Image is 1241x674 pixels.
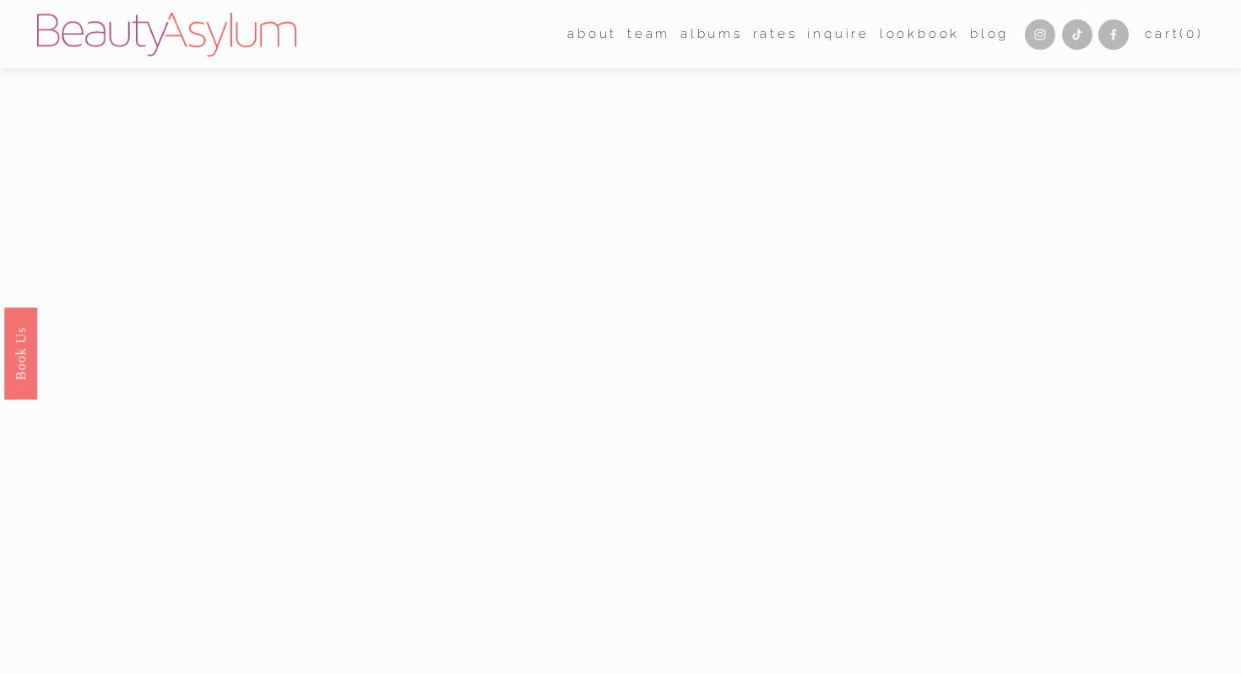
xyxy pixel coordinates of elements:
span: team [627,23,670,46]
a: folder dropdown [567,21,617,46]
a: 0 items in cart [1145,23,1204,46]
span: about [567,23,617,46]
a: Lookbook [880,21,960,46]
a: Blog [970,21,1009,46]
a: Instagram [1025,19,1055,50]
span: ( ) [1179,26,1203,41]
span: 0 [1186,26,1197,41]
img: Beauty Asylum | Bridal Hair &amp; Makeup Charlotte &amp; Atlanta [37,13,296,57]
a: Inquire [807,21,870,46]
a: folder dropdown [627,21,670,46]
a: albums [680,21,743,46]
a: Facebook [1098,19,1129,50]
a: Book Us [4,307,37,400]
a: Rates [753,21,798,46]
a: TikTok [1062,19,1092,50]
